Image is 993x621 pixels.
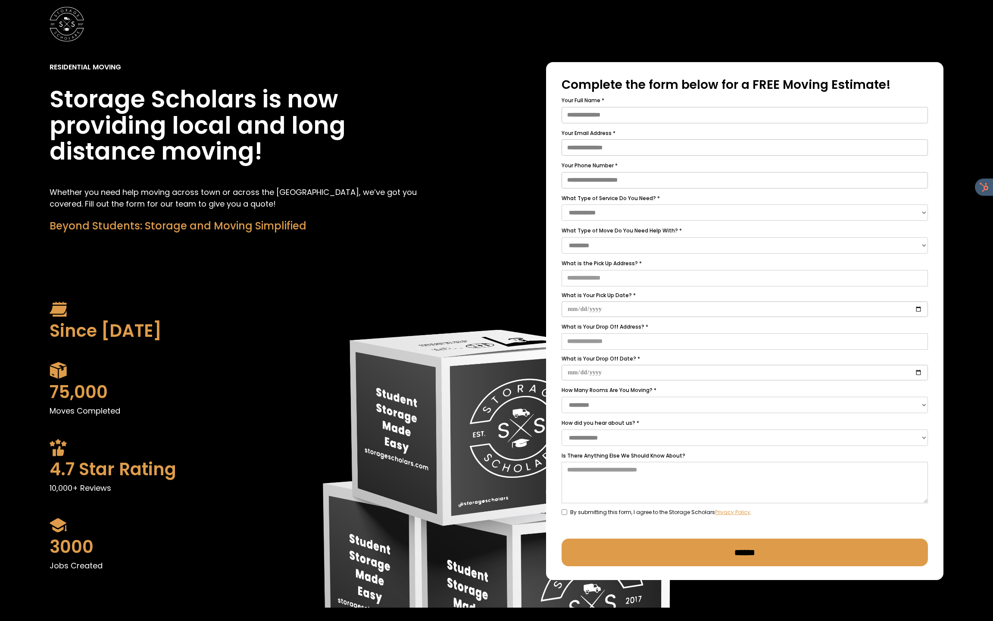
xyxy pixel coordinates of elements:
p: Jobs Created [50,560,447,571]
div: Residential Moving [50,62,121,72]
label: What is Your Pick Up Date? * [562,291,928,300]
p: 10,000+ Reviews [50,482,447,494]
img: Storage Scholars main logo [50,7,84,41]
input: By submitting this form, I agree to the Storage ScholarsPrivacy Policy. [562,509,567,515]
div: Beyond Students: Storage and Moving Simplified [50,218,447,234]
p: Whether you need help moving across town or across the [GEOGRAPHIC_DATA], we’ve got you covered. ... [50,186,447,210]
label: Your Full Name * [562,96,928,105]
label: What Type of Move Do You Need Help With? * [562,226,928,235]
p: Moves Completed [50,405,447,417]
form: Free Estimate Form [562,96,928,566]
label: What is Your Drop Off Date? * [562,354,928,364]
label: How Many Rooms Are You Moving? * [562,386,928,395]
label: Is There Anything Else We Should Know About? [562,451,928,461]
label: Your Phone Number * [562,161,928,170]
label: What is Your Drop Off Address? * [562,322,928,332]
div: 4.7 Star Rating [50,456,447,482]
label: Your Email Address * [562,129,928,138]
label: How did you hear about us? * [562,418,928,428]
div: 3000 [50,534,447,560]
span: By submitting this form, I agree to the Storage Scholars . [570,508,752,517]
label: What is the Pick Up Address? * [562,259,928,268]
label: What Type of Service Do You Need? * [562,194,928,203]
a: Privacy Policy [715,508,750,516]
div: Since [DATE] [50,318,447,344]
a: home [50,7,84,41]
h1: Storage Scholars is now providing local and long distance moving! [50,86,447,165]
div: 75,000 [50,379,447,405]
div: Complete the form below for a FREE Moving Estimate! [562,76,928,94]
